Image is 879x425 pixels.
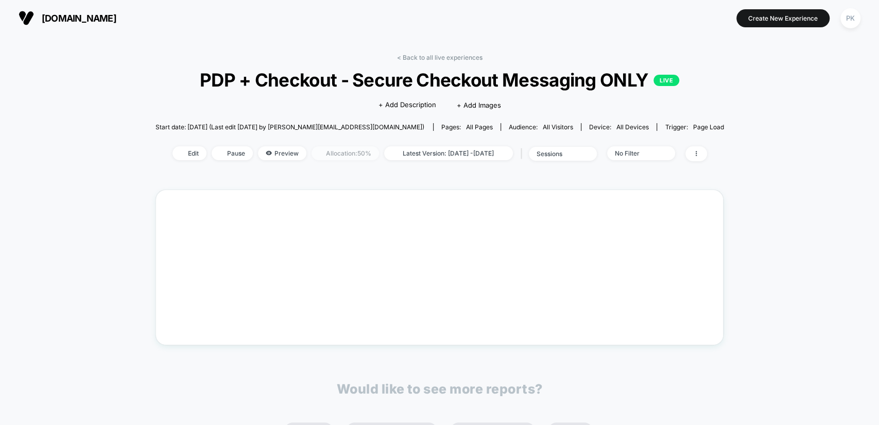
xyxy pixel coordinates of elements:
[466,123,493,131] span: all pages
[665,123,723,131] div: Trigger:
[509,123,573,131] div: Audience:
[837,8,864,29] button: PK
[693,123,723,131] span: Page Load
[543,123,573,131] span: All Visitors
[518,146,529,161] span: |
[653,75,679,86] p: LIVE
[312,146,379,160] span: Allocation: 50%
[337,381,543,397] p: Would like to see more reports?
[15,10,119,26] button: [DOMAIN_NAME]
[156,123,424,131] span: Start date: [DATE] (Last edit [DATE] by [PERSON_NAME][EMAIL_ADDRESS][DOMAIN_NAME])
[184,69,695,91] span: PDP + Checkout - Secure Checkout Messaging ONLY
[537,150,578,158] div: sessions
[258,146,306,160] span: Preview
[19,10,34,26] img: Visually logo
[378,100,436,110] span: + Add Description
[42,13,116,24] span: [DOMAIN_NAME]
[397,54,482,61] a: < Back to all live experiences
[736,9,830,27] button: Create New Experience
[441,123,493,131] div: Pages:
[616,123,649,131] span: all devices
[615,149,656,157] div: No Filter
[173,146,206,160] span: Edit
[840,8,860,28] div: PK
[581,123,657,131] span: Device:
[212,146,253,160] span: Pause
[457,101,501,109] span: + Add Images
[384,146,513,160] span: Latest Version: [DATE] - [DATE]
